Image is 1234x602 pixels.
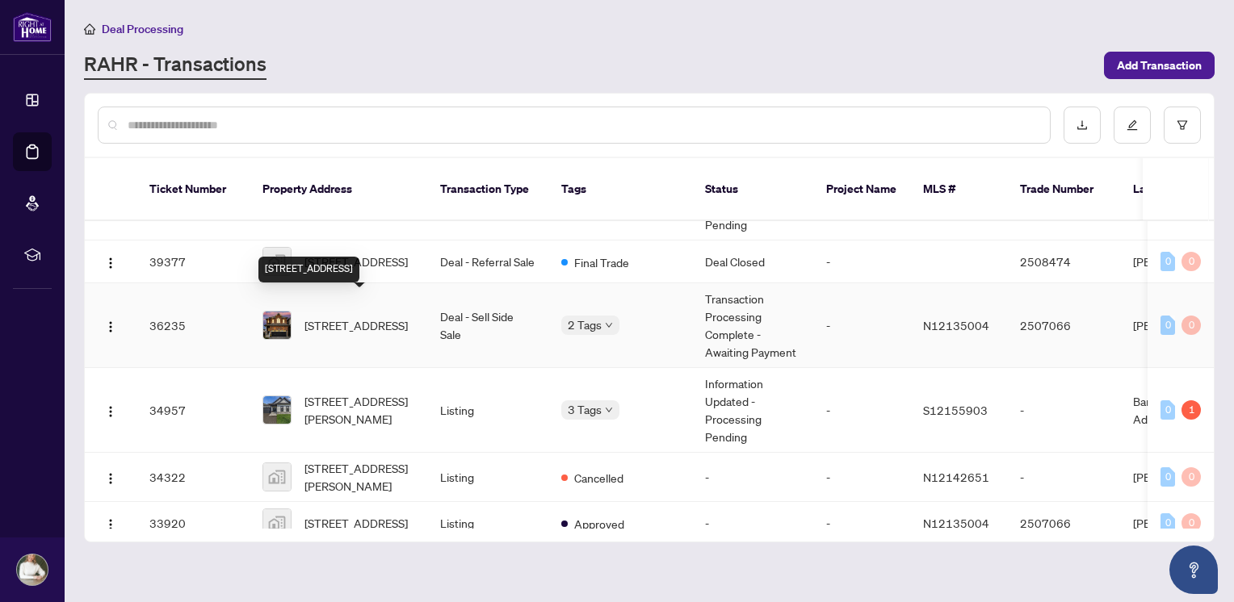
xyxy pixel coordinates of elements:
button: Logo [98,510,124,536]
td: - [813,283,910,368]
td: 2508474 [1007,240,1120,283]
th: Ticket Number [136,158,250,221]
td: Listing [427,502,548,545]
img: thumbnail-img [263,248,291,275]
img: thumbnail-img [263,463,291,491]
img: Logo [104,405,117,418]
span: Final Trade [574,253,629,271]
img: Logo [104,320,117,333]
div: 0 [1182,467,1201,487]
td: Information Updated - Processing Pending [692,368,813,453]
div: 0 [1161,467,1175,487]
span: S12155903 [923,403,988,417]
img: thumbnail-img [263,396,291,424]
span: [STREET_ADDRESS] [304,316,408,334]
td: - [1007,368,1120,453]
button: Logo [98,397,124,423]
a: RAHR - Transactions [84,51,267,80]
span: Approved [574,515,624,533]
td: 36235 [136,283,250,368]
td: Listing [427,368,548,453]
span: edit [1127,119,1138,131]
td: 34957 [136,368,250,453]
span: N12142651 [923,470,989,484]
td: - [1007,453,1120,502]
button: Logo [98,464,124,490]
button: Logo [98,312,124,338]
td: Deal - Sell Side Sale [427,283,548,368]
th: Tags [548,158,692,221]
span: down [605,406,613,414]
button: Add Transaction [1104,52,1215,79]
img: Logo [104,257,117,270]
td: Deal Closed [692,240,813,283]
td: 39377 [136,240,250,283]
td: - [813,368,910,453]
td: Deal - Referral Sale [427,240,548,283]
th: MLS # [910,158,1007,221]
div: 0 [1161,400,1175,420]
span: download [1077,119,1088,131]
span: Cancelled [574,469,623,487]
img: logo [13,12,52,42]
td: - [692,502,813,545]
span: [STREET_ADDRESS] [304,514,408,532]
button: download [1064,107,1101,144]
div: [STREET_ADDRESS] [258,257,359,282]
div: 0 [1161,513,1175,533]
span: home [84,23,95,35]
div: 1 [1182,400,1201,420]
span: N12135004 [923,318,989,332]
img: Logo [104,472,117,485]
span: 2 Tags [568,316,602,334]
th: Project Name [813,158,910,221]
td: - [813,240,910,283]
span: Deal Processing [102,22,183,36]
img: Logo [104,518,117,531]
th: Status [692,158,813,221]
div: 0 [1182,252,1201,271]
button: Logo [98,249,124,274]
button: filter [1164,107,1201,144]
td: - [692,453,813,502]
td: - [813,453,910,502]
img: thumbnail-img [263,509,291,537]
span: [STREET_ADDRESS][PERSON_NAME] [304,392,414,428]
div: 0 [1161,252,1175,271]
td: 34322 [136,453,250,502]
div: 0 [1182,316,1201,335]
td: - [813,502,910,545]
th: Property Address [250,158,427,221]
div: 0 [1161,316,1175,335]
span: N12135004 [923,516,989,530]
span: down [605,321,613,329]
td: 2507066 [1007,283,1120,368]
span: [STREET_ADDRESS] [304,253,408,270]
td: Listing [427,453,548,502]
span: 3 Tags [568,400,602,419]
td: Transaction Processing Complete - Awaiting Payment [692,283,813,368]
th: Transaction Type [427,158,548,221]
th: Trade Number [1007,158,1120,221]
span: Add Transaction [1117,52,1202,78]
span: filter [1177,119,1188,131]
span: [STREET_ADDRESS][PERSON_NAME] [304,459,414,495]
td: 2507066 [1007,502,1120,545]
button: Open asap [1169,546,1218,594]
img: Profile Icon [17,554,48,585]
div: 0 [1182,513,1201,533]
button: edit [1114,107,1151,144]
td: 33920 [136,502,250,545]
img: thumbnail-img [263,311,291,339]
